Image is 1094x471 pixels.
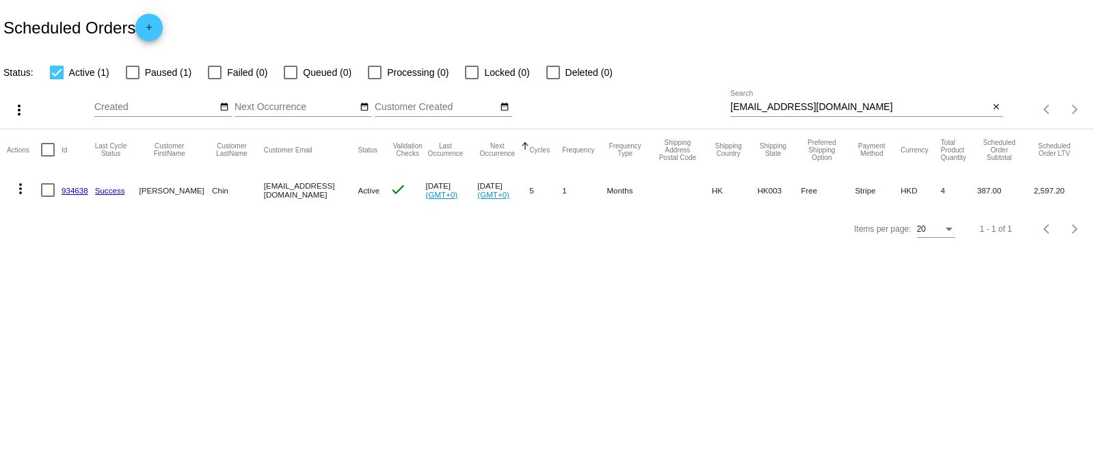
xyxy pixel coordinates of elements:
mat-cell: 387.00 [977,170,1034,210]
button: Previous page [1034,96,1061,123]
button: Change sorting for LifetimeValue [1034,142,1075,157]
span: Failed (0) [227,64,267,81]
button: Change sorting for Id [62,146,67,154]
button: Next page [1061,96,1089,123]
mat-cell: [DATE] [477,170,529,210]
button: Clear [989,100,1003,115]
button: Change sorting for ShippingPostcode [656,139,699,161]
mat-cell: [PERSON_NAME] [139,170,212,210]
mat-cell: 2,597.20 [1034,170,1087,210]
button: Change sorting for Status [358,146,377,154]
mat-cell: HK003 [758,170,801,210]
mat-cell: 5 [529,170,562,210]
span: Status: [3,67,34,78]
mat-header-cell: Validation Checks [390,129,426,170]
input: Search [730,102,989,113]
span: Paused (1) [145,64,191,81]
span: Active (1) [69,64,109,81]
mat-icon: date_range [219,102,229,113]
mat-cell: Chin [212,170,264,210]
mat-cell: 4 [941,170,977,210]
mat-cell: 1 [562,170,606,210]
button: Previous page [1034,215,1061,243]
button: Change sorting for CurrencyIso [900,146,929,154]
button: Change sorting for ShippingState [758,142,789,157]
span: Active [358,186,380,195]
button: Change sorting for PaymentMethod.Type [855,142,888,157]
span: Locked (0) [484,64,529,81]
mat-cell: Months [606,170,656,210]
button: Change sorting for PreferredShippingOption [801,139,842,161]
mat-icon: more_vert [12,180,29,197]
div: 1 - 1 of 1 [980,224,1012,234]
mat-select: Items per page: [917,225,955,234]
button: Change sorting for FrequencyType [606,142,643,157]
input: Customer Created [375,102,498,113]
mat-icon: add [141,23,157,39]
button: Change sorting for Subtotal [977,139,1022,161]
span: Processing (0) [387,64,449,81]
mat-cell: [EMAIL_ADDRESS][DOMAIN_NAME] [264,170,358,210]
mat-header-cell: Actions [7,129,41,170]
span: Queued (0) [303,64,351,81]
button: Change sorting for Cycles [529,146,550,154]
button: Change sorting for ShippingCountry [712,142,745,157]
mat-icon: more_vert [11,102,27,118]
span: 20 [917,224,926,234]
mat-header-cell: Total Product Quantity [941,129,977,170]
button: Change sorting for LastOccurrenceUtc [426,142,466,157]
h2: Scheduled Orders [3,14,163,41]
button: Change sorting for CustomerFirstName [139,142,200,157]
mat-cell: HKD [900,170,941,210]
a: 934638 [62,186,88,195]
span: Deleted (0) [565,64,613,81]
mat-cell: [DATE] [426,170,478,210]
a: (GMT+0) [477,190,509,199]
mat-icon: date_range [360,102,369,113]
mat-icon: close [991,102,1001,113]
mat-icon: date_range [500,102,509,113]
mat-cell: HK [712,170,758,210]
button: Change sorting for CustomerEmail [264,146,312,154]
button: Change sorting for NextOccurrenceUtc [477,142,517,157]
input: Created [94,102,217,113]
mat-cell: Stripe [855,170,900,210]
a: Success [95,186,125,195]
button: Change sorting for LastProcessingCycleId [95,142,127,157]
input: Next Occurrence [235,102,358,113]
button: Next page [1061,215,1089,243]
button: Change sorting for CustomerLastName [212,142,252,157]
div: Items per page: [854,224,911,234]
mat-cell: Free [801,170,855,210]
mat-icon: check [390,181,406,198]
button: Change sorting for Frequency [562,146,594,154]
a: (GMT+0) [426,190,458,199]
